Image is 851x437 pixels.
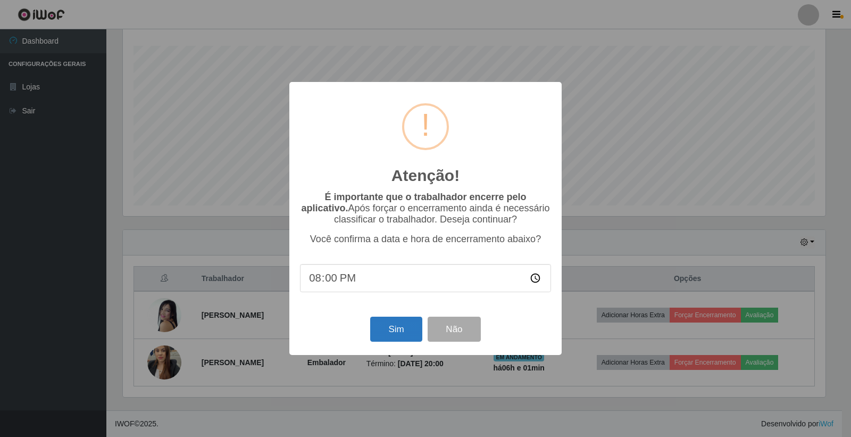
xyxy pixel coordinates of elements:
[428,317,480,342] button: Não
[301,192,526,213] b: É importante que o trabalhador encerre pelo aplicativo.
[391,166,460,185] h2: Atenção!
[300,192,551,225] p: Após forçar o encerramento ainda é necessário classificar o trabalhador. Deseja continuar?
[370,317,422,342] button: Sim
[300,234,551,245] p: Você confirma a data e hora de encerramento abaixo?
